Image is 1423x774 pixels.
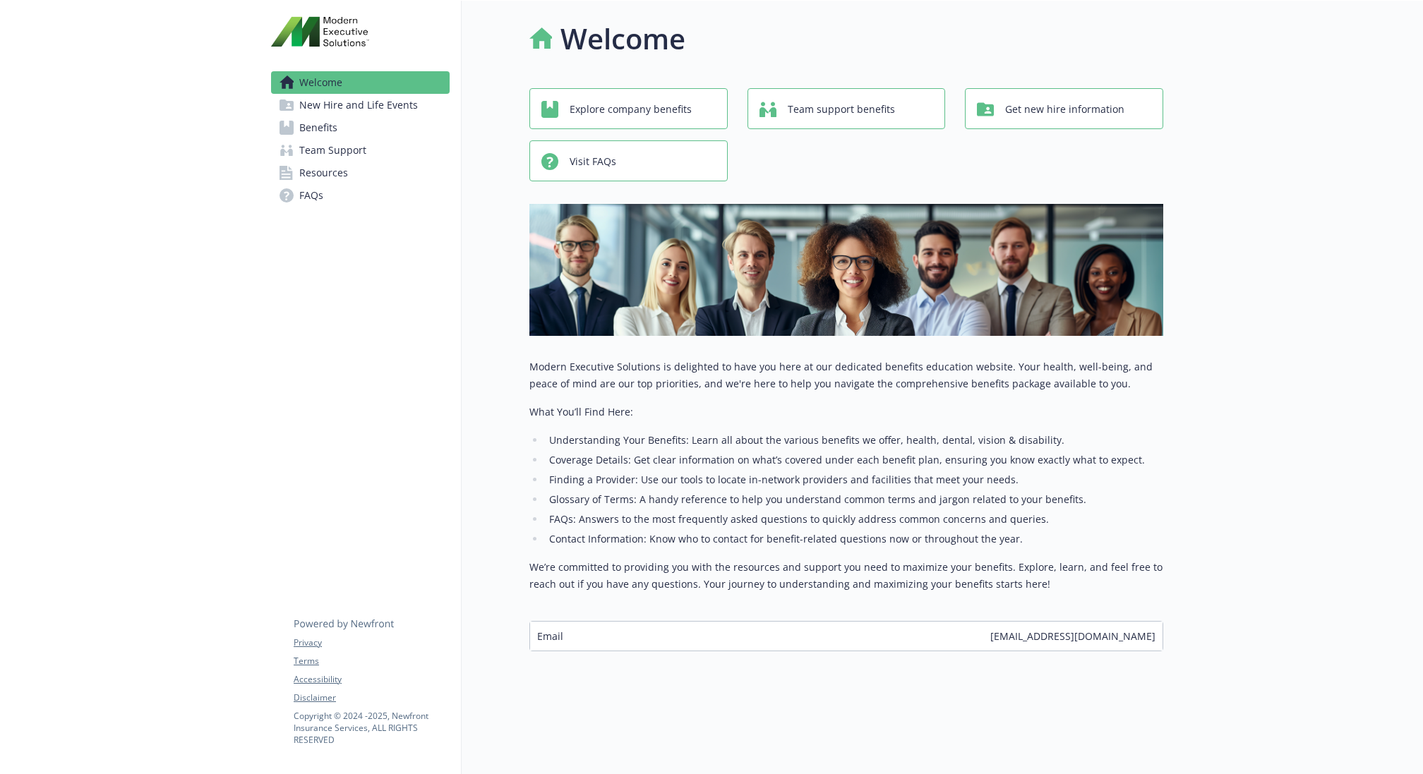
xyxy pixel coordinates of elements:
[294,673,449,686] a: Accessibility
[271,162,450,184] a: Resources
[271,116,450,139] a: Benefits
[299,184,323,207] span: FAQs
[965,88,1163,129] button: Get new hire information
[299,71,342,94] span: Welcome
[299,162,348,184] span: Resources
[294,655,449,667] a: Terms
[1005,96,1124,123] span: Get new hire information
[271,184,450,207] a: FAQs
[271,71,450,94] a: Welcome
[299,116,337,139] span: Benefits
[570,96,692,123] span: Explore company benefits
[529,358,1163,392] p: Modern Executive Solutions is delighted to have you here at our dedicated benefits education webs...
[529,88,728,129] button: Explore company benefits
[537,629,563,643] span: Email
[529,404,1163,421] p: What You’ll Find Here:
[545,491,1163,508] li: Glossary of Terms: A handy reference to help you understand common terms and jargon related to yo...
[560,18,685,60] h1: Welcome
[545,452,1163,468] li: Coverage Details: Get clear information on what’s covered under each benefit plan, ensuring you k...
[299,94,418,116] span: New Hire and Life Events
[271,139,450,162] a: Team Support
[529,204,1163,336] img: overview page banner
[294,710,449,746] p: Copyright © 2024 - 2025 , Newfront Insurance Services, ALL RIGHTS RESERVED
[570,148,616,175] span: Visit FAQs
[294,636,449,649] a: Privacy
[545,531,1163,548] li: Contact Information: Know who to contact for benefit-related questions now or throughout the year.
[271,94,450,116] a: New Hire and Life Events
[299,139,366,162] span: Team Support
[294,691,449,704] a: Disclaimer
[788,96,895,123] span: Team support benefits
[545,432,1163,449] li: Understanding Your Benefits: Learn all about the various benefits we offer, health, dental, visio...
[545,471,1163,488] li: Finding a Provider: Use our tools to locate in-network providers and facilities that meet your ne...
[747,88,946,129] button: Team support benefits
[529,559,1163,593] p: We’re committed to providing you with the resources and support you need to maximize your benefit...
[529,140,728,181] button: Visit FAQs
[545,511,1163,528] li: FAQs: Answers to the most frequently asked questions to quickly address common concerns and queries.
[990,629,1155,643] span: [EMAIL_ADDRESS][DOMAIN_NAME]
